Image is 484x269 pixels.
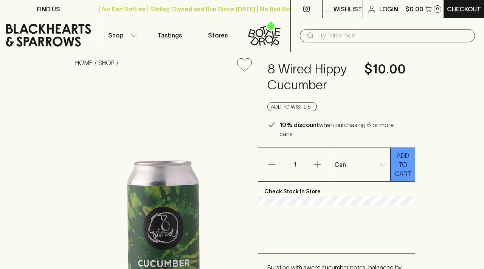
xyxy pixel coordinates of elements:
a: Tastings [146,18,194,52]
h4: $10.00 [365,61,406,77]
p: Check Stock In Store [258,182,415,196]
a: Stores [194,18,242,52]
button: Add to wishlist [267,102,317,111]
p: 1 [285,148,304,181]
b: 10% discount [279,121,319,128]
a: SHOP [98,59,115,66]
button: ADD TO CART [391,148,415,181]
p: FIND US [37,5,60,14]
h4: 8 Wired Hippy Cucumber [267,61,355,93]
button: Add to wishlist [234,55,255,75]
p: Stores [208,31,228,40]
input: Try "Pinot noir" [318,30,469,42]
button: Shop [97,18,146,52]
div: Can [331,157,390,172]
p: Tastings [158,31,182,40]
p: Checkout [447,5,481,14]
p: ADD TO CART [394,151,411,178]
p: Login [379,5,398,14]
p: $0.00 [405,5,423,14]
p: Shop [108,31,123,40]
a: HOME [75,59,93,66]
p: 0 [436,7,439,11]
p: when purchasing 6 or more cans [279,120,406,138]
p: Wishlist [334,5,362,14]
p: Can [334,160,346,169]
